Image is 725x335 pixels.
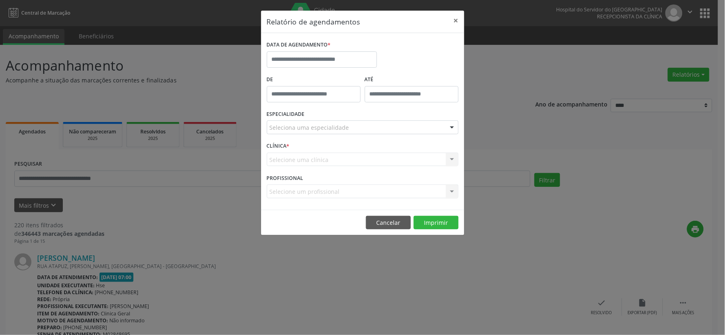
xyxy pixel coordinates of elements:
[267,39,331,51] label: DATA DE AGENDAMENTO
[267,140,290,153] label: CLÍNICA
[270,123,349,132] span: Seleciona uma especialidade
[267,108,305,121] label: ESPECIALIDADE
[267,172,304,184] label: PROFISSIONAL
[448,11,464,31] button: Close
[414,216,459,230] button: Imprimir
[366,216,411,230] button: Cancelar
[365,73,459,86] label: ATÉ
[267,73,361,86] label: De
[267,16,360,27] h5: Relatório de agendamentos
